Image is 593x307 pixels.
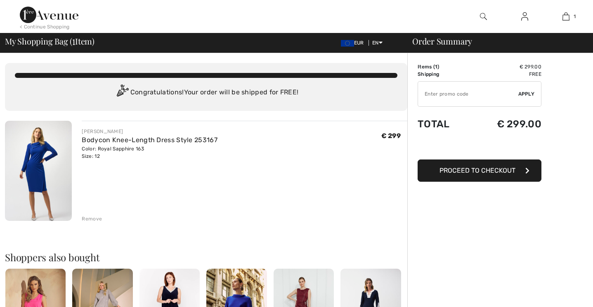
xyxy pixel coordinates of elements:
td: € 299.00 [469,63,541,70]
td: Total [418,110,469,138]
div: Congratulations! Your order will be shipped for FREE! [15,84,397,101]
td: Shipping [418,70,469,78]
input: Promo code [418,82,518,106]
a: 1 [546,12,586,21]
div: Remove [82,215,102,223]
img: Congratulation2.svg [114,84,130,101]
span: € 299 [381,132,401,140]
span: 1 [574,13,576,20]
div: Order Summary [402,37,588,45]
td: Items ( ) [418,63,469,70]
span: Proceed to Checkout [439,166,515,174]
span: EUR [341,40,367,46]
span: My Shopping Bag ( Item) [5,37,95,45]
span: 1 [72,35,75,46]
span: Apply [518,90,535,98]
img: search the website [480,12,487,21]
div: Color: Royal Sapphire 163 Size: 12 [82,145,217,160]
td: Free [469,70,541,78]
a: Bodycon Knee-Length Dress Style 253167 [82,136,217,144]
div: [PERSON_NAME] [82,128,217,135]
img: Bodycon Knee-Length Dress Style 253167 [5,121,72,221]
img: 1ère Avenue [20,7,78,23]
span: 1 [435,64,437,70]
img: Euro [341,40,354,47]
img: My Info [521,12,528,21]
div: < Continue Shopping [20,23,70,30]
a: Sign In [515,12,535,22]
button: Proceed to Checkout [418,159,541,182]
td: € 299.00 [469,110,541,138]
img: My Bag [562,12,569,21]
iframe: PayPal [418,138,541,157]
span: EN [372,40,383,46]
h2: Shoppers also bought [5,252,407,262]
